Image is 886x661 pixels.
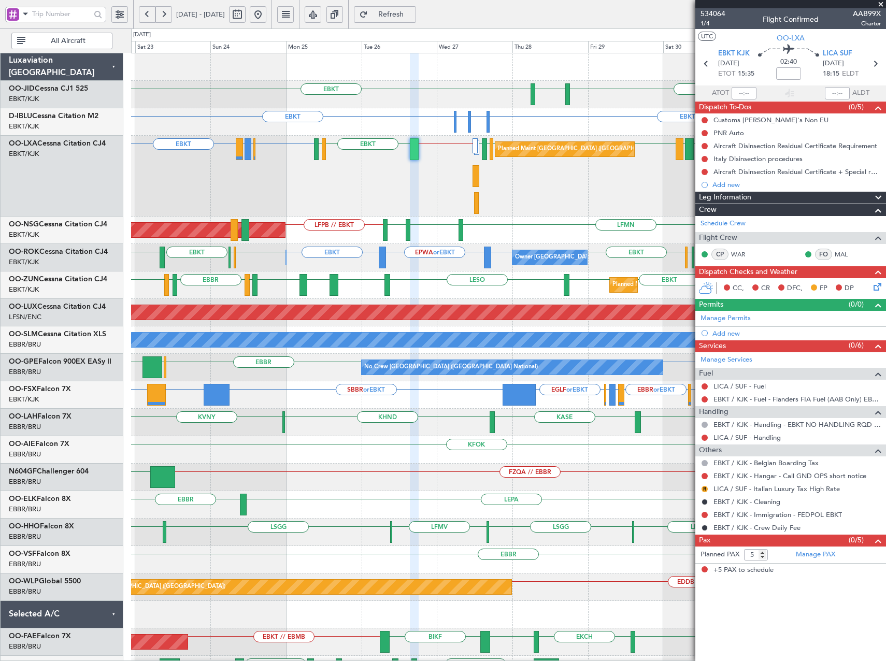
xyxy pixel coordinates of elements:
span: N604GF [9,468,37,475]
a: EBKT / KJK - Handling - EBKT NO HANDLING RQD FOR CJ [713,420,881,429]
span: Handling [699,406,728,418]
span: AAB99X [853,8,881,19]
a: EBKT/KJK [9,257,39,267]
div: Mon 25 [286,41,362,53]
a: D-IBLUCessna Citation M2 [9,112,98,120]
span: +5 PAX to schedule [713,565,774,576]
div: Flight Confirmed [763,14,819,25]
a: EBKT/KJK [9,94,39,104]
span: CR [761,283,770,294]
div: Customs [PERSON_NAME]'s Non EU [713,116,828,124]
a: OO-AIEFalcon 7X [9,440,69,448]
a: OO-NSGCessna Citation CJ4 [9,221,107,228]
span: OO-FAE [9,633,37,640]
div: PNR Auto [713,128,744,137]
span: 15:35 [738,69,754,79]
a: EBBR/BRU [9,450,41,459]
button: R [702,486,708,492]
a: OO-HHOFalcon 8X [9,523,74,530]
a: OO-ZUNCessna Citation CJ4 [9,276,107,283]
span: Services [699,340,726,352]
span: OO-LAH [9,413,37,420]
span: Leg Information [699,192,751,204]
div: Sat 23 [135,41,211,53]
div: FO [815,249,832,260]
span: Others [699,444,722,456]
span: 02:40 [780,57,797,67]
a: EBBR/BRU [9,367,41,377]
a: EBBR/BRU [9,340,41,349]
div: Tue 26 [362,41,437,53]
span: ALDT [852,88,869,98]
a: OO-FAEFalcon 7X [9,633,71,640]
a: EBKT/KJK [9,122,39,131]
div: Planned Maint [GEOGRAPHIC_DATA] ([GEOGRAPHIC_DATA] National) [498,141,685,157]
span: OO-ELK [9,495,37,502]
a: EBKT/KJK [9,395,39,404]
span: OO-SLM [9,330,38,338]
div: Add new [712,180,881,189]
a: EBBR/BRU [9,559,41,569]
div: Sat 30 [663,41,739,53]
span: EBKT KJK [718,49,750,59]
a: EBKT / KJK - Crew Daily Fee [713,523,801,532]
span: OO-VSF [9,550,36,557]
a: OO-SLMCessna Citation XLS [9,330,106,338]
span: OO-HHO [9,523,40,530]
a: WAR [731,250,754,259]
a: OO-LUXCessna Citation CJ4 [9,303,106,310]
a: EBKT / KJK - Hangar - Call GND OPS short notice [713,471,866,480]
a: Manage PAX [796,550,835,560]
a: EBBR/BRU [9,422,41,432]
span: ELDT [842,69,859,79]
span: OO-GPE [9,358,38,365]
a: LFSN/ENC [9,312,41,322]
a: Schedule Crew [701,219,746,229]
a: OO-ROKCessna Citation CJ4 [9,248,108,255]
div: No Crew [GEOGRAPHIC_DATA] ([GEOGRAPHIC_DATA] National) [364,360,538,375]
span: 18:15 [823,69,839,79]
a: OO-GPEFalcon 900EX EASy II [9,358,111,365]
span: OO-WLP [9,578,39,585]
span: OO-FSX [9,385,37,393]
span: [DATE] [823,59,844,69]
div: Sun 24 [210,41,286,53]
span: OO-LXA [9,140,37,147]
span: ATOT [712,88,729,98]
span: OO-NSG [9,221,39,228]
a: EBBR/BRU [9,532,41,541]
a: EBBR/BRU [9,477,41,486]
span: (0/0) [849,299,864,310]
a: EBKT/KJK [9,285,39,294]
a: EBKT / KJK - Cleaning [713,497,780,506]
span: CC, [733,283,744,294]
span: Fuel [699,368,713,380]
span: 534064 [701,8,725,19]
a: OO-FSXFalcon 7X [9,385,71,393]
span: [DATE] [718,59,739,69]
button: UTC [698,32,716,41]
span: Flight Crew [699,232,737,244]
a: EBBR/BRU [9,587,41,596]
input: Trip Number [32,6,91,22]
span: OO-LUX [9,303,37,310]
a: OO-JIDCessna CJ1 525 [9,85,88,92]
a: LICA / SUF - Italian Luxury Tax High Rate [713,484,840,493]
div: Aircraft Disinsection Residual Certificate + Special request [713,167,881,176]
span: Crew [699,204,717,216]
div: CP [711,249,728,260]
a: OO-VSFFalcon 8X [9,550,70,557]
span: LICA SUF [823,49,852,59]
span: DFC, [787,283,803,294]
span: [DATE] - [DATE] [176,10,225,19]
a: N604GFChallenger 604 [9,468,89,475]
span: DP [845,283,854,294]
span: 1/4 [701,19,725,28]
span: Pax [699,535,710,547]
div: Add new [712,329,881,338]
div: Fri 29 [588,41,664,53]
a: OO-ELKFalcon 8X [9,495,71,502]
div: Wed 27 [437,41,512,53]
span: OO-LXA [777,33,805,44]
a: OO-LAHFalcon 7X [9,413,72,420]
